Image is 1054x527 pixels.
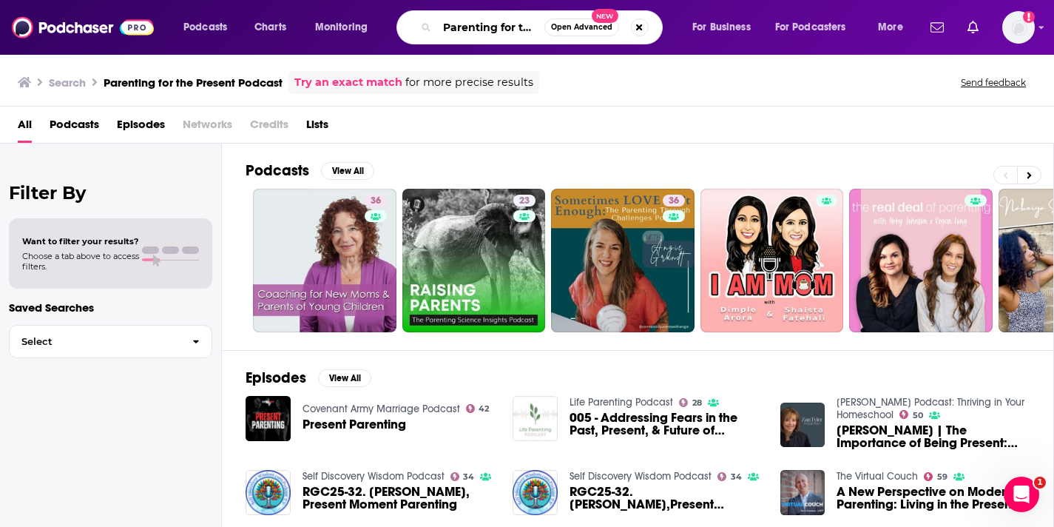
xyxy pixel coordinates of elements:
span: 23 [519,194,530,209]
a: 36 [551,189,695,332]
span: Logged in as jennarohl [1002,11,1035,44]
span: Charts [254,17,286,38]
span: RGC25-32. [PERSON_NAME], Present Moment Parenting [303,486,496,511]
a: Zan Tyler Podcast: Thriving in Your Homeschool [837,396,1024,421]
svg: Add a profile image [1023,11,1035,23]
a: 23 [513,195,536,207]
span: For Business [692,17,751,38]
h2: Podcasts [246,161,309,180]
button: View All [321,162,374,180]
span: Open Advanced [551,24,612,31]
h2: Episodes [246,369,306,387]
img: Matthew McDill | The Importance of Being Present: Lessons in Parenting | Ep. 055 [780,403,825,448]
span: Monitoring [315,17,368,38]
button: Open AdvancedNew [544,19,619,36]
h3: Search [49,75,86,90]
a: 42 [466,404,490,413]
span: For Podcasters [775,17,846,38]
button: open menu [682,16,769,39]
span: Podcasts [183,17,227,38]
a: 36 [663,195,685,207]
a: 36 [253,189,396,332]
span: 36 [669,194,679,209]
a: Show notifications dropdown [962,15,984,40]
span: 42 [479,406,489,412]
span: 34 [463,474,474,480]
span: 28 [692,400,702,406]
a: All [18,113,32,143]
span: 59 [937,474,947,480]
a: Lists [306,113,328,143]
span: [PERSON_NAME] | The Importance of Being Present: Lessons in Parenting | Ep. 055 [837,424,1030,449]
img: RGC25-32. Tina Feigals, Present Moment Parenting [246,470,291,515]
button: open menu [868,16,922,39]
img: 005 - Addressing Fears in the Past, Present, & Future of Parenting [513,396,558,441]
img: Present Parenting [246,396,291,441]
a: Podcasts [50,113,99,143]
span: More [878,17,903,38]
a: A New Perspective on Modern Parenting: Living in the Present (aka Herding Cats) [780,470,825,515]
h3: Parenting for the Present Podcast [104,75,283,90]
a: Episodes [117,113,165,143]
a: The Virtual Couch [837,470,918,483]
iframe: Intercom live chat [1004,477,1039,512]
span: 50 [913,412,923,419]
a: 23 [402,189,546,332]
a: Present Parenting [303,418,406,431]
img: Podchaser - Follow, Share and Rate Podcasts [12,13,154,41]
a: RGC25-32. Tina Feigals,Present Moment Parenting [570,486,763,511]
a: A New Perspective on Modern Parenting: Living in the Present (aka Herding Cats) [837,486,1030,511]
button: open menu [305,16,387,39]
a: 28 [679,398,702,407]
button: Send feedback [956,76,1030,89]
a: Try an exact match [294,74,402,91]
span: 34 [731,474,742,480]
button: View All [318,369,371,387]
a: Charts [245,16,295,39]
a: EpisodesView All [246,369,371,387]
a: 36 [365,195,387,207]
span: Credits [250,113,288,143]
button: Show profile menu [1002,11,1035,44]
a: Life Parenting Podcast [570,396,673,409]
a: 34 [717,472,742,481]
a: 34 [450,472,475,481]
a: Covenant Army Marriage Podcast [303,403,460,415]
a: 59 [924,472,947,481]
img: RGC25-32. Tina Feigals,Present Moment Parenting [513,470,558,515]
a: Show notifications dropdown [925,15,950,40]
span: for more precise results [405,74,533,91]
a: PodcastsView All [246,161,374,180]
a: Self Discovery Wisdom Podcast [570,470,712,483]
input: Search podcasts, credits, & more... [437,16,544,39]
span: Choose a tab above to access filters. [22,251,139,272]
img: User Profile [1002,11,1035,44]
a: 005 - Addressing Fears in the Past, Present, & Future of Parenting [570,412,763,437]
button: open menu [173,16,246,39]
span: Want to filter your results? [22,236,139,246]
span: RGC25-32. [PERSON_NAME],Present Moment Parenting [570,486,763,511]
span: New [592,9,618,23]
span: 36 [371,194,381,209]
h2: Filter By [9,182,212,204]
button: open menu [766,16,868,39]
span: Select [10,337,180,346]
button: Select [9,325,212,358]
div: Search podcasts, credits, & more... [411,10,677,44]
a: RGC25-32. Tina Feigals, Present Moment Parenting [303,486,496,511]
a: Self Discovery Wisdom Podcast [303,470,445,483]
span: 1 [1034,477,1046,489]
a: Matthew McDill | The Importance of Being Present: Lessons in Parenting | Ep. 055 [837,424,1030,449]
